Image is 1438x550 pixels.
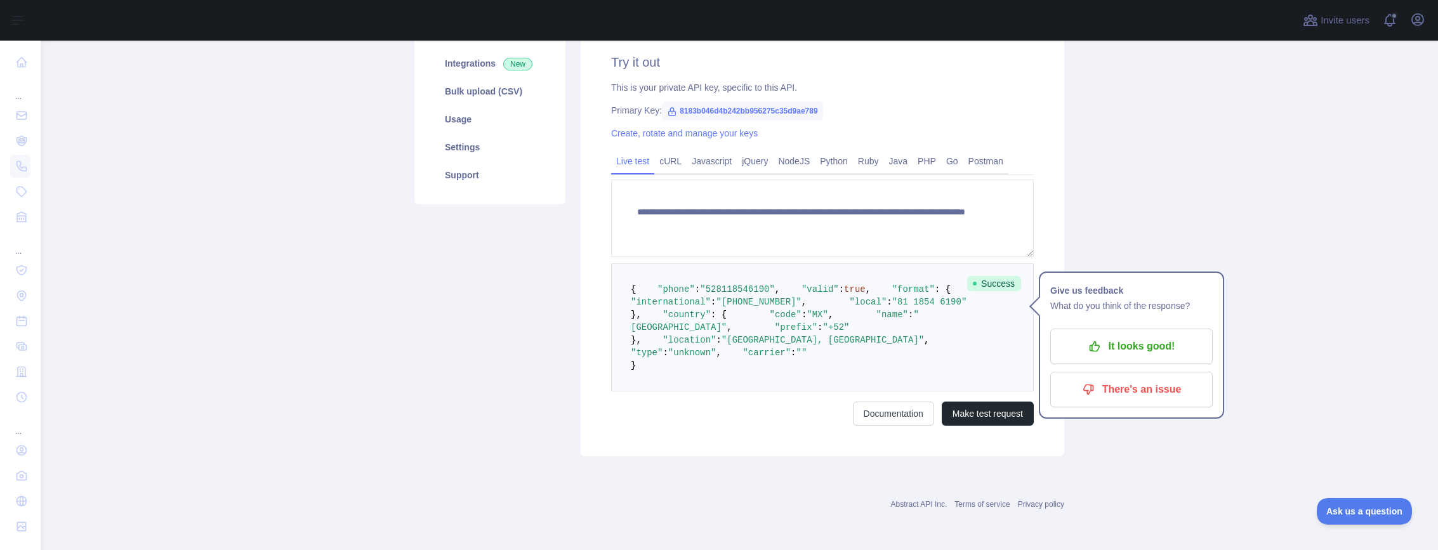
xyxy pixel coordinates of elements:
div: ... [10,76,30,101]
span: , [828,310,833,320]
button: Invite users [1300,10,1372,30]
p: There's an issue [1060,379,1203,400]
span: : [839,284,844,294]
a: Abstract API Inc. [891,500,947,509]
span: "528118546190" [700,284,775,294]
span: : [791,348,796,358]
span: "country" [663,310,711,320]
span: "type" [631,348,663,358]
span: : [908,310,913,320]
a: NodeJS [773,151,815,171]
span: : { [935,284,951,294]
a: Documentation [853,402,934,426]
h1: Give us feedback [1050,283,1213,298]
a: Ruby [853,151,884,171]
span: Success [967,276,1021,291]
a: Settings [430,133,550,161]
span: "name" [876,310,908,320]
a: Javascript [687,151,737,171]
span: : [711,297,716,307]
span: : [695,284,700,294]
a: Support [430,161,550,189]
a: Create, rotate and manage your keys [611,128,758,138]
span: : [801,310,807,320]
a: Usage [430,105,550,133]
span: "valid" [801,284,839,294]
span: , [775,284,780,294]
span: "[PHONE_NUMBER]" [716,297,801,307]
span: : [663,348,668,358]
span: : { [711,310,727,320]
span: Invite users [1321,13,1369,28]
span: "[GEOGRAPHIC_DATA], [GEOGRAPHIC_DATA]" [722,335,924,345]
span: "MX" [807,310,828,320]
span: "phone" [657,284,695,294]
span: }, [631,310,642,320]
button: There's an issue [1050,372,1213,407]
a: Python [815,151,853,171]
a: Terms of service [954,500,1010,509]
h2: Try it out [611,53,1034,71]
span: } [631,360,636,370]
span: "unknown" [668,348,716,358]
span: "local" [849,297,887,307]
div: Primary Key: [611,104,1034,117]
a: Postman [963,151,1008,171]
a: Live test [611,151,654,171]
span: "carrier" [742,348,791,358]
span: : [817,322,822,332]
span: { [631,284,636,294]
a: Integrations New [430,49,550,77]
span: , [866,284,871,294]
span: 8183b046d4b242bb956275c35d9ae789 [662,101,823,121]
span: : [716,335,721,345]
a: Java [884,151,913,171]
a: PHP [913,151,941,171]
span: "format" [892,284,935,294]
span: "" [796,348,807,358]
a: Bulk upload (CSV) [430,77,550,105]
a: jQuery [737,151,773,171]
p: It looks good! [1060,336,1203,357]
div: ... [10,411,30,436]
span: , [801,297,807,307]
button: Make test request [942,402,1034,426]
span: , [716,348,721,358]
span: "code" [769,310,801,320]
span: , [727,322,732,332]
span: "81 1854 6190" [892,297,967,307]
div: ... [10,231,30,256]
span: "international" [631,297,711,307]
span: New [503,58,532,70]
a: cURL [654,151,687,171]
a: Privacy policy [1018,500,1064,509]
span: true [844,284,866,294]
span: "+52" [822,322,849,332]
div: This is your private API key, specific to this API. [611,81,1034,94]
span: }, [631,335,642,345]
span: , [924,335,929,345]
p: What do you think of the response? [1050,298,1213,313]
span: "prefix" [775,322,817,332]
span: : [887,297,892,307]
a: Go [941,151,963,171]
button: It looks good! [1050,329,1213,364]
span: "location" [663,335,716,345]
iframe: Toggle Customer Support [1317,498,1413,525]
